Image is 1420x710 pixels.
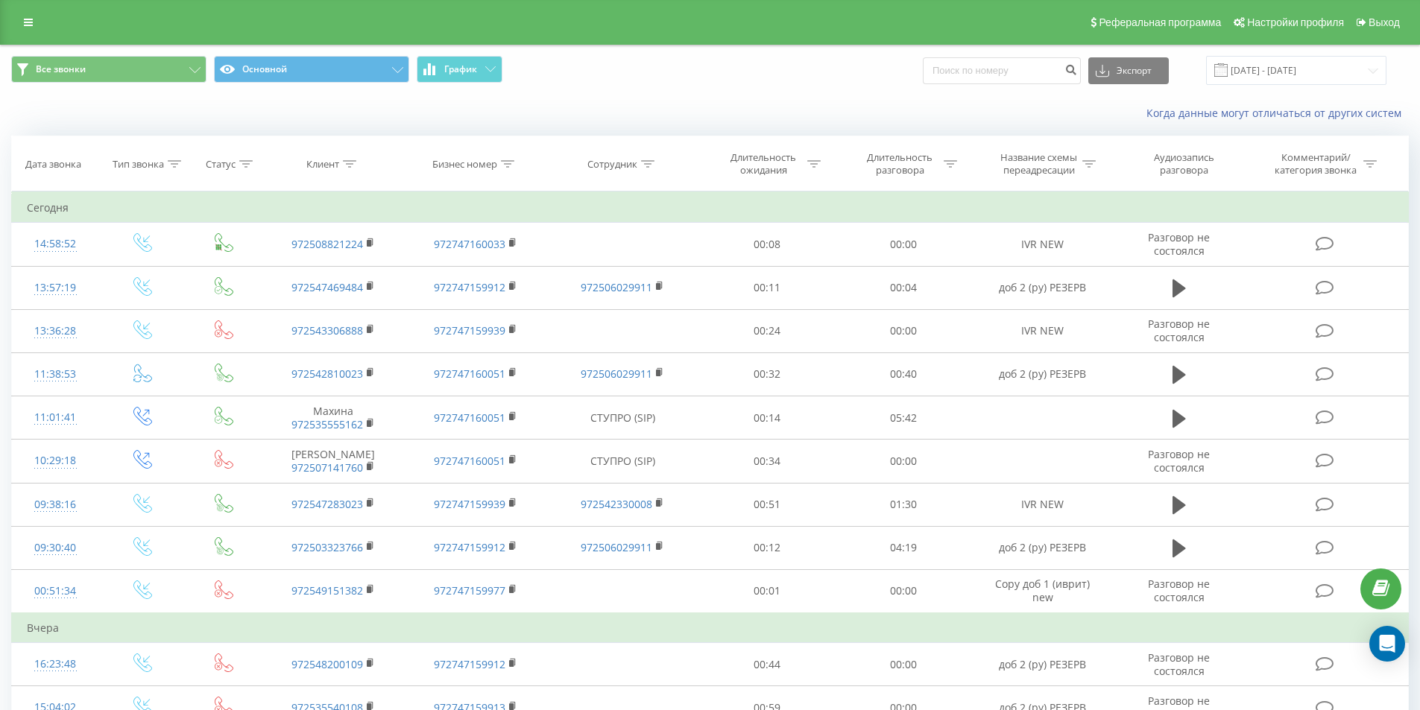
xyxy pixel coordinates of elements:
[434,411,505,425] a: 972747160051
[1369,626,1405,662] div: Open Intercom Messenger
[836,309,972,352] td: 00:00
[206,158,236,171] div: Статус
[971,309,1113,352] td: IVR NEW
[581,497,652,511] a: 972542330008
[836,223,972,266] td: 00:00
[291,497,363,511] a: 972547283023
[434,657,505,671] a: 972747159912
[699,266,836,309] td: 00:11
[699,309,836,352] td: 00:24
[27,403,84,432] div: 11:01:41
[587,158,637,171] div: Сотрудник
[1148,317,1210,344] span: Разговор не состоялся
[417,56,502,83] button: График
[434,497,505,511] a: 972747159939
[291,280,363,294] a: 972547469484
[699,396,836,440] td: 00:14
[1135,151,1232,177] div: Аудиозапись разговора
[36,63,86,75] span: Все звонки
[434,583,505,598] a: 972747159977
[1247,16,1344,28] span: Настройки профиля
[291,460,363,475] a: 972507141760
[291,583,363,598] a: 972549151382
[27,490,84,519] div: 09:38:16
[27,273,84,302] div: 13:57:19
[860,151,940,177] div: Длительность разговора
[25,158,81,171] div: Дата звонка
[836,526,972,569] td: 04:19
[27,650,84,679] div: 16:23:48
[434,237,505,251] a: 972747160033
[291,237,363,251] a: 972508821224
[291,367,363,381] a: 972542810023
[1099,16,1221,28] span: Реферальная программа
[699,643,836,686] td: 00:44
[262,440,404,483] td: [PERSON_NAME]
[699,483,836,526] td: 00:51
[999,151,1079,177] div: Название схемы переадресации
[27,229,84,259] div: 14:58:52
[699,569,836,613] td: 00:01
[836,396,972,440] td: 05:42
[971,352,1113,396] td: доб 2 (ру) РЕЗЕРВ
[923,57,1081,84] input: Поиск по номеру
[291,540,363,554] a: 972503323766
[434,454,505,468] a: 972747160051
[1148,230,1210,258] span: Разговор не состоялся
[581,280,652,294] a: 972506029911
[12,193,1409,223] td: Сегодня
[546,396,699,440] td: СТУПРО (SIP)
[291,323,363,337] a: 972543306888
[27,360,84,389] div: 11:38:53
[971,483,1113,526] td: IVR NEW
[1148,447,1210,475] span: Разговор не состоялся
[1369,16,1400,28] span: Выход
[836,483,972,526] td: 01:30
[27,533,84,562] div: 09:30:40
[1088,57,1169,84] button: Экспорт
[27,446,84,475] div: 10:29:18
[262,396,404,440] td: Махина
[699,526,836,569] td: 00:12
[214,56,409,83] button: Основной
[836,266,972,309] td: 00:04
[1148,577,1210,604] span: Разговор не состоялся
[699,440,836,483] td: 00:34
[699,352,836,396] td: 00:32
[113,158,164,171] div: Тип звонка
[699,223,836,266] td: 00:08
[306,158,339,171] div: Клиент
[434,540,505,554] a: 972747159912
[971,526,1113,569] td: доб 2 (ру) РЕЗЕРВ
[724,151,804,177] div: Длительность ожидания
[27,577,84,606] div: 00:51:34
[971,266,1113,309] td: доб 2 (ру) РЕЗЕРВ
[581,540,652,554] a: 972506029911
[971,569,1113,613] td: Copy доб 1 (иврит) new
[434,280,505,294] a: 972747159912
[11,56,206,83] button: Все звонки
[971,643,1113,686] td: доб 2 (ру) РЕЗЕРВ
[12,613,1409,643] td: Вчера
[1272,151,1360,177] div: Комментарий/категория звонка
[27,317,84,346] div: 13:36:28
[581,367,652,381] a: 972506029911
[291,417,363,431] a: 972535555162
[836,643,972,686] td: 00:00
[434,323,505,337] a: 972747159939
[546,440,699,483] td: СТУПРО (SIP)
[291,657,363,671] a: 972548200109
[836,569,972,613] td: 00:00
[444,64,477,75] span: График
[1148,650,1210,678] span: Разговор не состоялся
[434,367,505,381] a: 972747160051
[836,352,972,396] td: 00:40
[971,223,1113,266] td: IVR NEW
[836,440,972,483] td: 00:00
[1146,106,1409,120] a: Когда данные могут отличаться от других систем
[432,158,497,171] div: Бизнес номер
